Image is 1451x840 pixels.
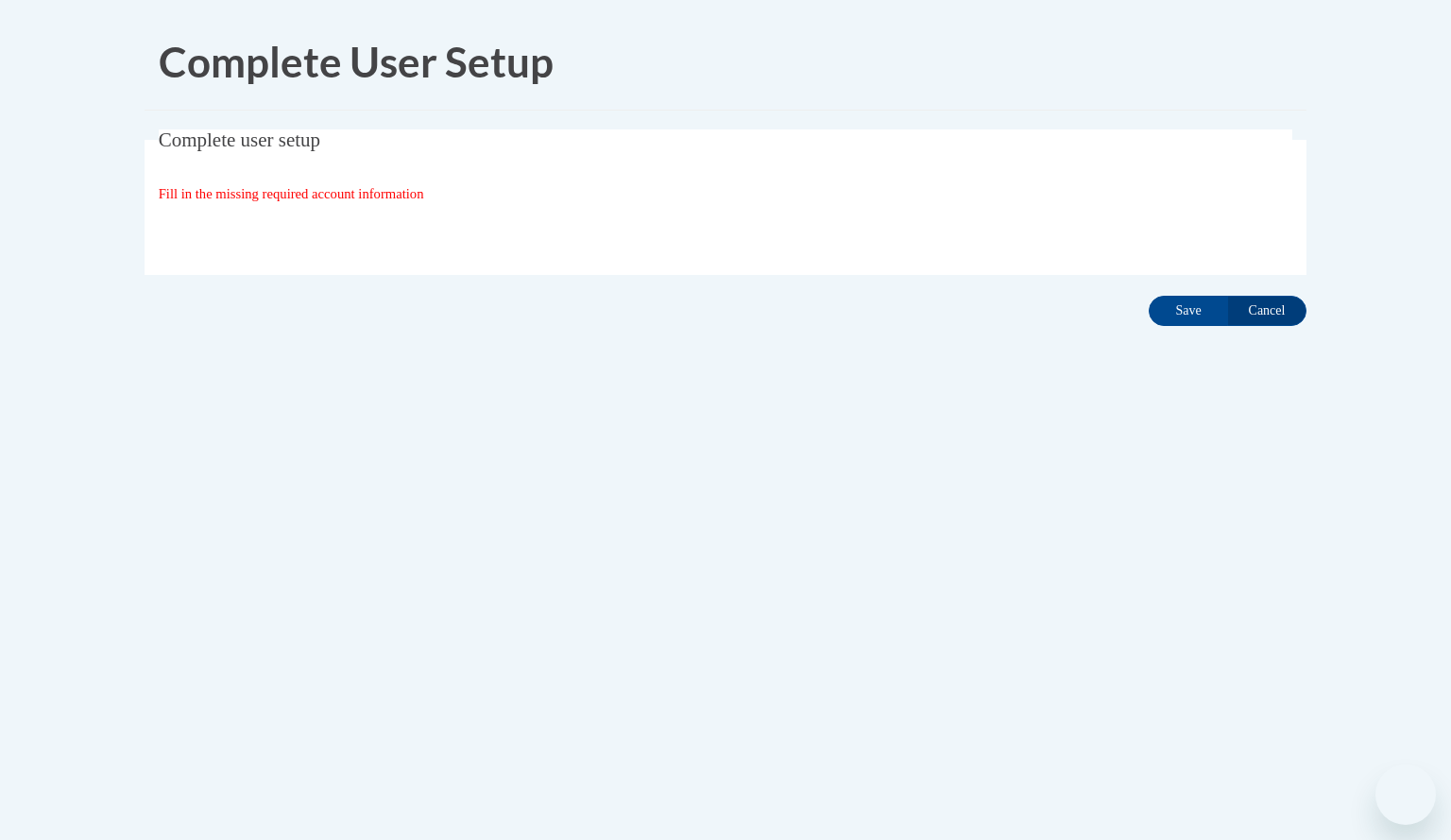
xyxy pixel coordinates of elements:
input: Cancel [1227,296,1306,326]
span: Complete user setup [159,129,320,151]
span: Fill in the missing required account information [159,186,424,201]
input: Save [1149,296,1228,326]
iframe: Button to launch messaging window [1375,764,1436,825]
span: Complete User Setup [159,37,554,86]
